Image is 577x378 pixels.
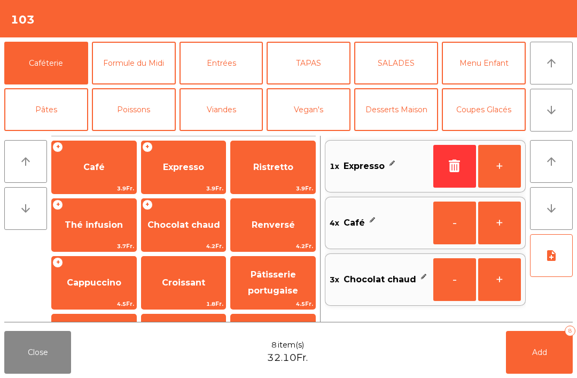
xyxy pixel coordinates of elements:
[248,269,298,296] span: Pâtisserie portugaise
[4,140,47,183] button: arrow_upward
[330,272,339,288] span: 3x
[19,155,32,168] i: arrow_upward
[344,158,385,174] span: Expresso
[142,142,153,152] span: +
[163,162,204,172] span: Expresso
[478,202,521,244] button: +
[142,199,153,210] span: +
[4,187,47,230] button: arrow_downward
[180,42,263,84] button: Entrées
[506,331,573,374] button: Add8
[11,12,35,28] h4: 103
[231,241,315,251] span: 4.2Fr.
[530,140,573,183] button: arrow_upward
[267,42,350,84] button: TAPAS
[92,88,176,131] button: Poissons
[147,220,220,230] span: Chocolat chaud
[52,241,136,251] span: 3.7Fr.
[252,220,295,230] span: Renversé
[253,162,293,172] span: Ristretto
[433,202,476,244] button: -
[442,88,526,131] button: Coupes Glacés
[83,162,105,172] span: Café
[545,155,558,168] i: arrow_upward
[52,199,63,210] span: +
[354,88,438,131] button: Desserts Maison
[278,340,304,351] span: item(s)
[52,142,63,152] span: +
[530,42,573,84] button: arrow_upward
[530,187,573,230] button: arrow_downward
[545,57,558,70] i: arrow_upward
[142,241,226,251] span: 4.2Fr.
[532,348,547,357] span: Add
[231,183,315,194] span: 3.9Fr.
[330,215,339,231] span: 4x
[180,88,263,131] button: Viandes
[344,272,416,288] span: Chocolat chaud
[545,104,558,117] i: arrow_downward
[142,183,226,194] span: 3.9Fr.
[19,202,32,215] i: arrow_downward
[67,277,121,288] span: Cappuccino
[267,88,350,131] button: Vegan's
[565,326,575,336] div: 8
[545,202,558,215] i: arrow_downward
[545,249,558,262] i: note_add
[433,258,476,301] button: -
[4,42,88,84] button: Caféterie
[530,89,573,132] button: arrow_downward
[354,42,438,84] button: SALADES
[162,277,205,288] span: Croissant
[52,299,136,309] span: 4.5Fr.
[4,88,88,131] button: Pâtes
[65,220,123,230] span: Thé infusion
[330,158,339,174] span: 1x
[231,299,315,309] span: 4.5Fr.
[478,145,521,188] button: +
[142,299,226,309] span: 1.8Fr.
[4,331,71,374] button: Close
[478,258,521,301] button: +
[442,42,526,84] button: Menu Enfant
[92,42,176,84] button: Formule du Midi
[267,351,308,365] span: 32.10Fr.
[271,340,277,351] span: 8
[344,215,365,231] span: Café
[530,234,573,277] button: note_add
[52,183,136,194] span: 3.9Fr.
[52,257,63,268] span: +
